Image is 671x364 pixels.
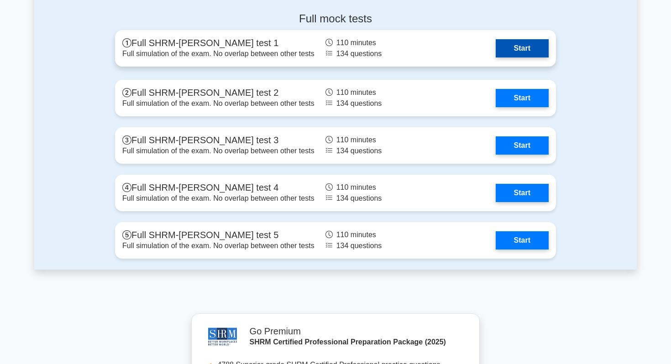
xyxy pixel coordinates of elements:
a: Start [496,89,549,107]
a: Start [496,231,549,250]
a: Start [496,184,549,202]
h4: Full mock tests [115,12,556,26]
a: Start [496,39,549,57]
a: Start [496,136,549,155]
